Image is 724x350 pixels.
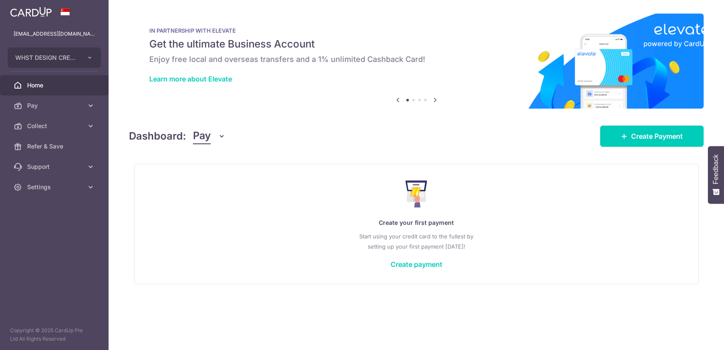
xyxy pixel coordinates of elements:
img: Make Payment [405,180,427,207]
a: Create payment [391,260,442,269]
h5: Get the ultimate Business Account [149,37,683,51]
a: Learn more about Elevate [149,75,232,83]
span: Pay [193,128,211,144]
h4: Dashboard: [129,129,186,144]
h6: Enjoy free local and overseas transfers and a 1% unlimited Cashback Card! [149,54,683,64]
p: [EMAIL_ADDRESS][DOMAIN_NAME] [14,30,95,38]
img: CardUp [10,7,52,17]
span: Support [27,162,83,171]
span: Create Payment [631,131,683,141]
span: Refer & Save [27,142,83,151]
span: WHST DESIGN CREATIVE PTE. LTD. [15,53,78,62]
p: Create your first payment [151,218,681,228]
span: Home [27,81,83,90]
button: Feedback - Show survey [708,146,724,204]
button: WHST DESIGN CREATIVE PTE. LTD. [8,48,101,68]
img: Renovation banner [129,14,704,109]
span: Collect [27,122,83,130]
span: Pay [27,101,83,110]
span: Feedback [712,154,720,184]
p: IN PARTNERSHIP WITH ELEVATE [149,27,683,34]
span: Settings [27,183,83,191]
p: Start using your credit card to the fullest by setting up your first payment [DATE]! [151,231,681,252]
a: Create Payment [600,126,704,147]
button: Pay [193,128,226,144]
